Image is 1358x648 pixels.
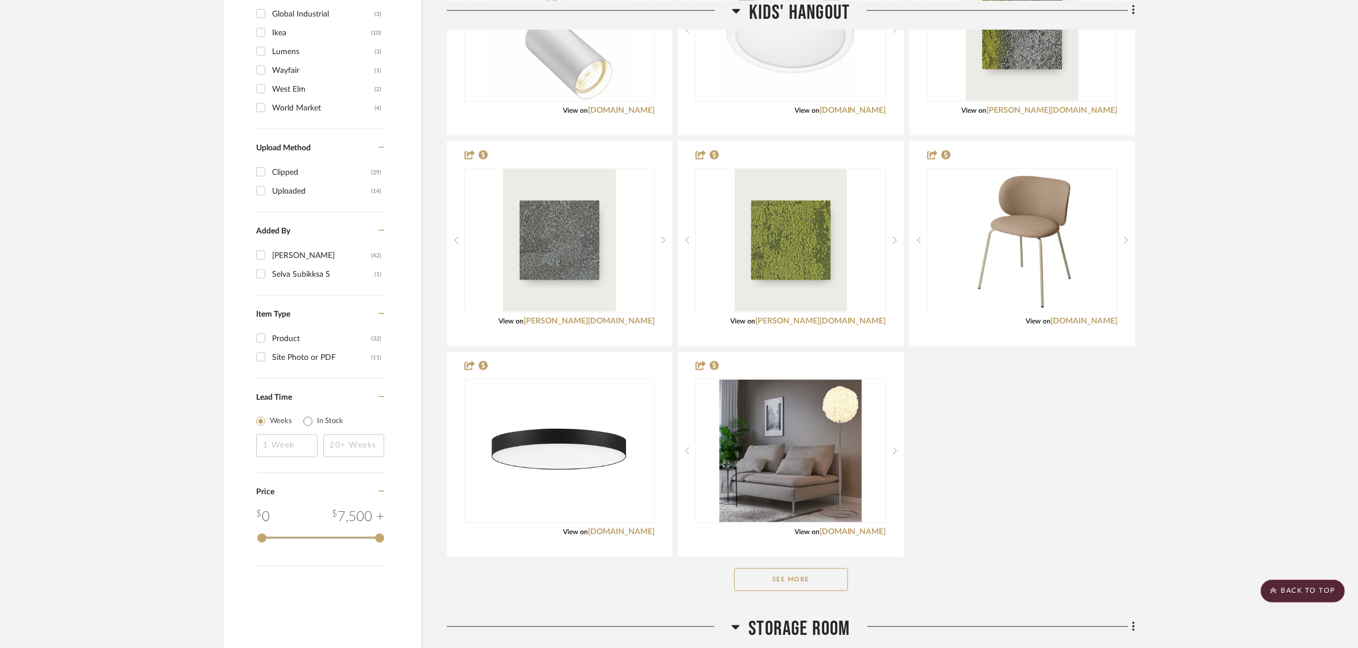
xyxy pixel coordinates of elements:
[272,61,375,80] div: Wayfair
[1261,580,1345,602] scroll-to-top-button: BACK TO TOP
[503,169,616,311] img: Carpet Tiles
[371,163,381,182] div: (29)
[256,434,318,457] input: 1 Week
[563,107,588,114] span: View on
[375,61,381,80] div: (1)
[256,227,290,235] span: Added By
[272,24,371,42] div: Ikea
[795,107,820,114] span: View on
[820,528,886,536] a: [DOMAIN_NAME]
[375,265,381,284] div: (1)
[986,106,1117,114] a: [PERSON_NAME][DOMAIN_NAME]
[272,330,371,348] div: Product
[371,247,381,265] div: (42)
[820,106,886,114] a: [DOMAIN_NAME]
[256,310,290,318] span: Item Type
[256,488,274,496] span: Price
[272,163,371,182] div: Clipped
[375,80,381,99] div: (2)
[272,247,371,265] div: [PERSON_NAME]
[524,317,655,325] a: [PERSON_NAME][DOMAIN_NAME]
[1051,317,1117,325] a: [DOMAIN_NAME]
[272,80,375,99] div: West Elm
[375,43,381,61] div: (3)
[1026,318,1051,325] span: View on
[317,416,343,427] label: In Stock
[371,24,381,42] div: (10)
[272,265,375,284] div: Selva Subikksa S
[272,99,375,117] div: World Market
[272,348,371,367] div: Site Photo or PDF
[375,99,381,117] div: (4)
[748,617,850,641] span: Storage Room
[961,107,986,114] span: View on
[371,182,381,200] div: (14)
[270,416,292,427] label: Weeks
[272,43,375,61] div: Lumens
[371,348,381,367] div: (11)
[375,5,381,23] div: (3)
[256,144,311,152] span: Upload Method
[755,317,886,325] a: [PERSON_NAME][DOMAIN_NAME]
[734,568,848,591] button: See More
[730,318,755,325] span: View on
[256,393,292,401] span: Lead Time
[588,528,655,536] a: [DOMAIN_NAME]
[961,169,1084,311] img: Upholstered Chair
[323,434,385,457] input: 20+ Weeks
[272,5,375,23] div: Global Industrial
[588,106,655,114] a: [DOMAIN_NAME]
[563,528,588,535] span: View on
[499,318,524,325] span: View on
[332,507,384,527] div: 7,500 +
[371,330,381,348] div: (32)
[256,507,270,527] div: 0
[719,380,862,522] img: Floor Lamp
[272,182,371,200] div: Uploaded
[795,528,820,535] span: View on
[488,380,631,522] img: Ceiling Light (cool white)
[735,169,847,311] img: Carpet Tiles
